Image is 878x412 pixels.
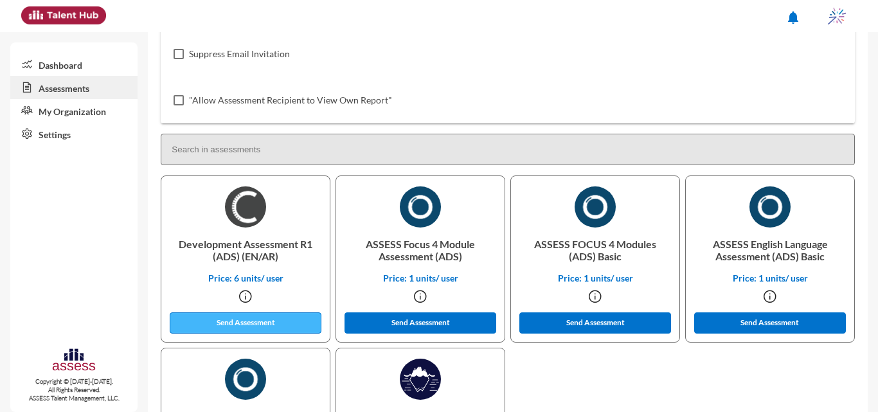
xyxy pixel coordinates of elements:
p: Development Assessment R1 (ADS) (EN/AR) [172,228,319,273]
button: Send Assessment [694,312,846,334]
span: "Allow Assessment Recipient to View Own Report" [189,93,392,108]
a: Assessments [10,76,138,99]
p: ASSESS Focus 4 Module Assessment (ADS) [346,228,494,273]
p: Price: 1 units/ user [521,273,669,283]
p: Copyright © [DATE]-[DATE]. All Rights Reserved. ASSESS Talent Management, LLC. [10,377,138,402]
a: Dashboard [10,53,138,76]
mat-icon: notifications [785,10,801,25]
a: My Organization [10,99,138,122]
button: Send Assessment [519,312,671,334]
p: ASSESS FOCUS 4 Modules (ADS) Basic [521,228,669,273]
span: Suppress Email Invitation [189,46,290,62]
img: assesscompany-logo.png [51,347,96,375]
button: Send Assessment [170,312,321,334]
p: Price: 1 units/ user [346,273,494,283]
p: Price: 6 units/ user [172,273,319,283]
a: Settings [10,122,138,145]
input: Search in assessments [161,134,855,165]
p: ASSESS English Language Assessment (ADS) Basic [696,228,844,273]
p: Price: 1 units/ user [696,273,844,283]
button: Send Assessment [345,312,496,334]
